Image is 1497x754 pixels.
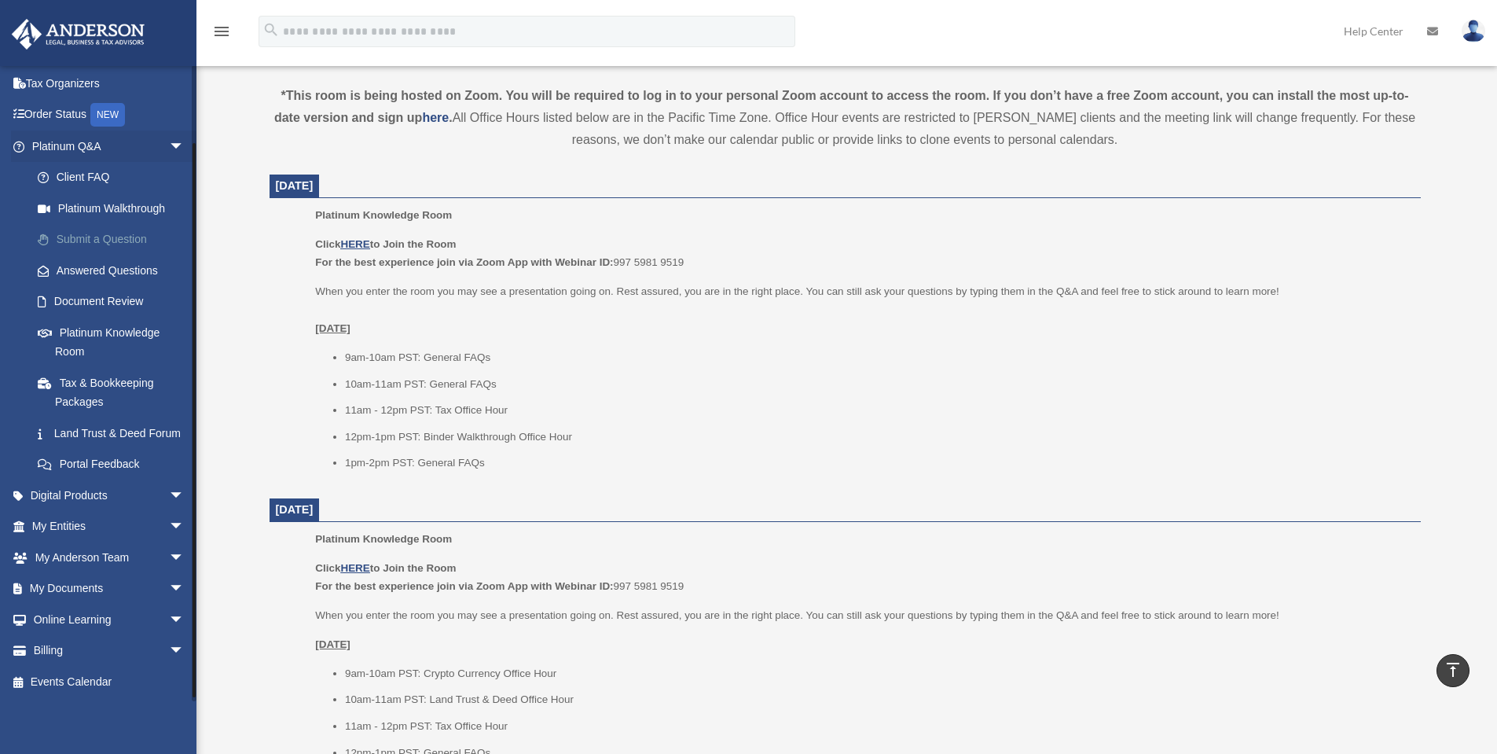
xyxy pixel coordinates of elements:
[276,179,314,192] span: [DATE]
[11,573,208,605] a: My Documentsarrow_drop_down
[1436,654,1469,687] a: vertical_align_top
[262,21,280,39] i: search
[422,111,449,124] a: here
[315,562,456,574] b: Click to Join the Room
[345,348,1410,367] li: 9am-10am PST: General FAQs
[345,717,1410,736] li: 11am - 12pm PST: Tax Office Hour
[22,417,208,449] a: Land Trust & Deed Forum
[22,449,208,480] a: Portal Feedback
[22,286,208,318] a: Document Review
[315,209,452,221] span: Platinum Knowledge Room
[1462,20,1485,42] img: User Pic
[315,238,456,250] b: Click to Join the Room
[22,367,208,417] a: Tax & Bookkeeping Packages
[22,317,200,367] a: Platinum Knowledge Room
[315,580,613,592] b: For the best experience join via Zoom App with Webinar ID:
[11,480,208,511] a: Digital Productsarrow_drop_down
[345,690,1410,709] li: 10am-11am PST: Land Trust & Deed Office Hour
[315,638,350,650] u: [DATE]
[315,235,1409,272] p: 997 5981 9519
[315,256,613,268] b: For the best experience join via Zoom App with Webinar ID:
[11,542,208,573] a: My Anderson Teamarrow_drop_down
[276,503,314,516] span: [DATE]
[11,68,208,99] a: Tax Organizers
[212,28,231,41] a: menu
[315,606,1409,625] p: When you enter the room you may see a presentation going on. Rest assured, you are in the right p...
[90,103,125,127] div: NEW
[22,193,208,224] a: Platinum Walkthrough
[11,604,208,635] a: Online Learningarrow_drop_down
[22,255,208,286] a: Answered Questions
[1444,660,1462,679] i: vertical_align_top
[315,282,1409,338] p: When you enter the room you may see a presentation going on. Rest assured, you are in the right p...
[345,375,1410,394] li: 10am-11am PST: General FAQs
[315,559,1409,596] p: 997 5981 9519
[169,511,200,543] span: arrow_drop_down
[22,224,208,256] a: Submit a Question
[11,666,208,697] a: Events Calendar
[169,635,200,668] span: arrow_drop_down
[22,162,208,193] a: Client FAQ
[11,511,208,543] a: My Entitiesarrow_drop_down
[270,85,1421,151] div: All Office Hours listed below are in the Pacific Time Zone. Office Hour events are restricted to ...
[315,322,350,334] u: [DATE]
[169,542,200,574] span: arrow_drop_down
[274,89,1409,124] strong: *This room is being hosted on Zoom. You will be required to log in to your personal Zoom account ...
[169,480,200,512] span: arrow_drop_down
[212,22,231,41] i: menu
[11,635,208,667] a: Billingarrow_drop_down
[169,573,200,605] span: arrow_drop_down
[11,99,208,131] a: Order StatusNEW
[7,19,149,50] img: Anderson Advisors Platinum Portal
[345,454,1410,473] li: 1pm-2pm PST: General FAQs
[449,111,452,124] strong: .
[345,664,1410,683] li: 9am-10am PST: Crypto Currency Office Hour
[345,428,1410,447] li: 12pm-1pm PST: Binder Walkthrough Office Hour
[315,533,452,545] span: Platinum Knowledge Room
[11,131,208,162] a: Platinum Q&Aarrow_drop_down
[345,401,1410,420] li: 11am - 12pm PST: Tax Office Hour
[340,238,369,250] a: HERE
[340,562,369,574] a: HERE
[169,604,200,636] span: arrow_drop_down
[169,131,200,163] span: arrow_drop_down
